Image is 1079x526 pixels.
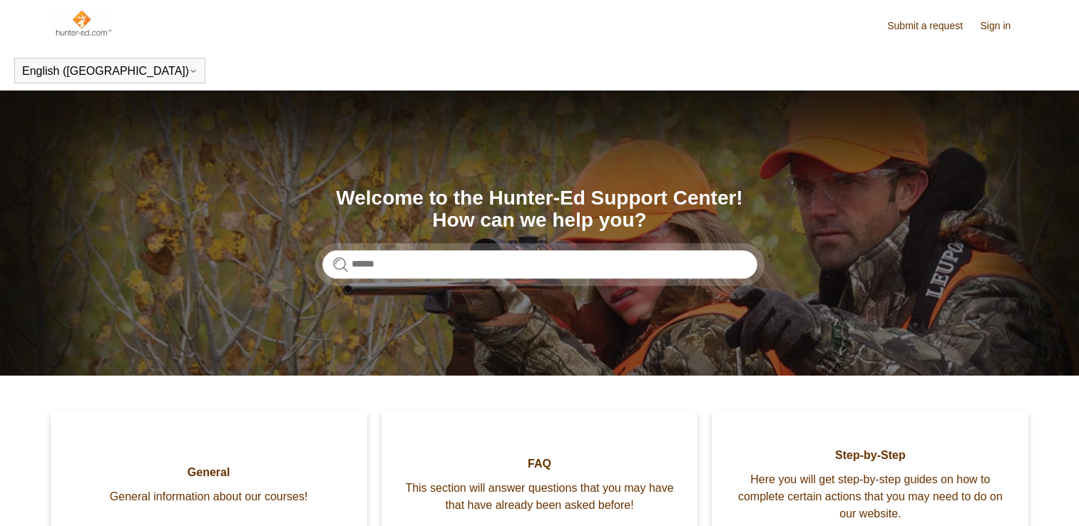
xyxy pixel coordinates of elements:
[733,471,1007,522] span: Here you will get step-by-step guides on how to complete certain actions that you may need to do ...
[403,455,677,473] span: FAQ
[1031,478,1068,515] div: Live chat
[322,187,757,232] h1: Welcome to the Hunter-Ed Support Center! How can we help you?
[54,9,112,37] img: Hunter-Ed Help Center home page
[322,250,757,279] input: Search
[22,65,198,78] button: English ([GEOGRAPHIC_DATA])
[72,464,346,481] span: General
[733,447,1007,464] span: Step-by-Step
[887,19,977,33] a: Submit a request
[981,19,1026,33] a: Sign in
[403,480,677,514] span: This section will answer questions that you may have that have already been asked before!
[72,488,346,505] span: General information about our courses!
